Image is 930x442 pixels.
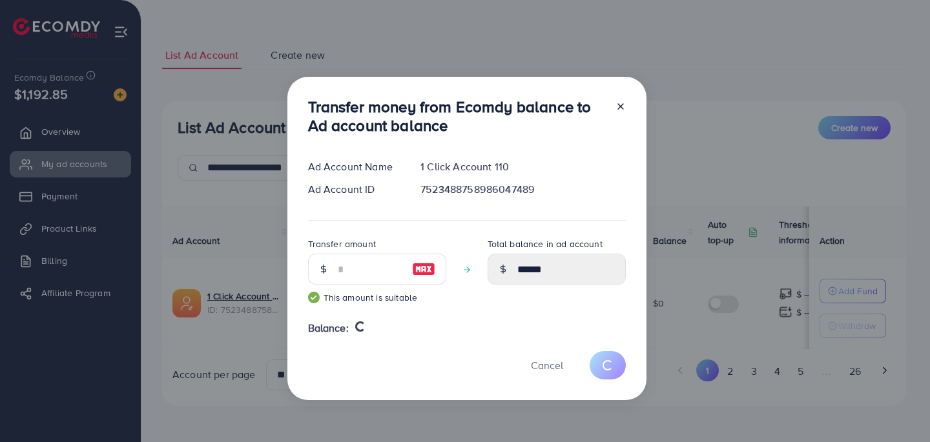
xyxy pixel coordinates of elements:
[875,384,920,432] iframe: Chat
[412,261,435,277] img: image
[410,159,635,174] div: 1 Click Account 110
[308,97,605,135] h3: Transfer money from Ecomdy balance to Ad account balance
[488,237,603,250] label: Total balance in ad account
[308,292,320,303] img: guide
[531,358,563,372] span: Cancel
[298,182,411,197] div: Ad Account ID
[308,237,376,250] label: Transfer amount
[515,351,579,379] button: Cancel
[410,182,635,197] div: 7523488758986047489
[308,291,446,304] small: This amount is suitable
[298,159,411,174] div: Ad Account Name
[308,321,349,336] span: Balance:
